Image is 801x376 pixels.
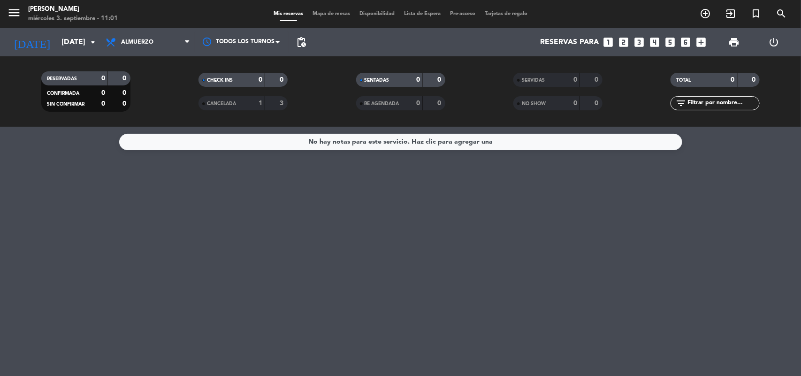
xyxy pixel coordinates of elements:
[296,37,307,48] span: pending_actions
[649,36,661,48] i: looks_4
[664,36,677,48] i: looks_5
[365,101,399,106] span: RE AGENDADA
[680,36,692,48] i: looks_6
[618,36,630,48] i: looks_two
[687,98,759,108] input: Filtrar por nombre...
[121,39,153,46] span: Almuerzo
[280,100,286,107] strong: 3
[573,77,577,83] strong: 0
[695,36,708,48] i: add_box
[573,100,577,107] strong: 0
[101,75,105,82] strong: 0
[522,78,545,83] span: SERVIDAS
[399,11,445,16] span: Lista de Espera
[595,100,600,107] strong: 0
[47,77,77,81] span: RESERVADAS
[700,8,711,19] i: add_circle_outline
[7,6,21,20] i: menu
[603,36,615,48] i: looks_one
[365,78,389,83] span: SENTADAS
[28,14,118,23] div: miércoles 3. septiembre - 11:01
[437,100,443,107] strong: 0
[725,8,736,19] i: exit_to_app
[259,100,262,107] strong: 1
[355,11,399,16] span: Disponibilidad
[541,38,599,47] span: Reservas para
[522,101,546,106] span: NO SHOW
[731,77,735,83] strong: 0
[122,100,128,107] strong: 0
[752,77,758,83] strong: 0
[207,101,236,106] span: CANCELADA
[416,100,420,107] strong: 0
[776,8,787,19] i: search
[259,77,262,83] strong: 0
[675,98,687,109] i: filter_list
[728,37,740,48] span: print
[47,102,84,107] span: SIN CONFIRMAR
[207,78,233,83] span: CHECK INS
[308,137,493,147] div: No hay notas para este servicio. Haz clic para agregar una
[7,6,21,23] button: menu
[750,8,762,19] i: turned_in_not
[676,78,691,83] span: TOTAL
[437,77,443,83] strong: 0
[768,37,779,48] i: power_settings_new
[101,100,105,107] strong: 0
[633,36,646,48] i: looks_3
[122,75,128,82] strong: 0
[87,37,99,48] i: arrow_drop_down
[480,11,532,16] span: Tarjetas de regalo
[28,5,118,14] div: [PERSON_NAME]
[7,32,57,53] i: [DATE]
[122,90,128,96] strong: 0
[101,90,105,96] strong: 0
[445,11,480,16] span: Pre-acceso
[308,11,355,16] span: Mapa de mesas
[754,28,794,56] div: LOG OUT
[269,11,308,16] span: Mis reservas
[595,77,600,83] strong: 0
[280,77,286,83] strong: 0
[47,91,79,96] span: CONFIRMADA
[416,77,420,83] strong: 0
